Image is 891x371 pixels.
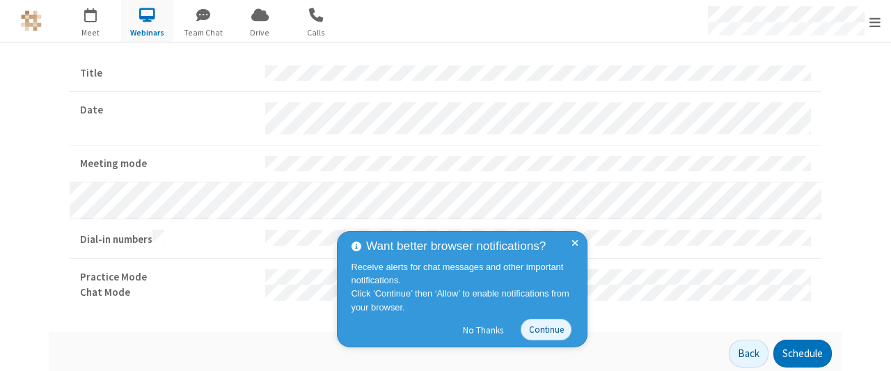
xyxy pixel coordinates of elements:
iframe: Chat [856,335,881,361]
button: Continue [521,319,571,340]
span: Calls [290,26,342,39]
strong: Chat Mode [80,285,255,301]
span: Drive [234,26,286,39]
div: Receive alerts for chat messages and other important notifications. Click ‘Continue’ then ‘Allow’... [352,260,577,314]
strong: Date [80,102,255,118]
button: Back [729,340,768,368]
img: QA Selenium DO NOT DELETE OR CHANGE [21,10,42,31]
span: Webinars [121,26,173,39]
button: No Thanks [456,319,511,341]
strong: Dial-in numbers [80,230,255,247]
button: Schedule [773,340,832,368]
span: Team Chat [178,26,230,39]
strong: Title [80,65,255,81]
strong: Meeting mode [80,156,255,172]
span: Want better browser notifications? [366,237,546,255]
strong: Practice Mode [80,269,255,285]
span: Meet [65,26,117,39]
